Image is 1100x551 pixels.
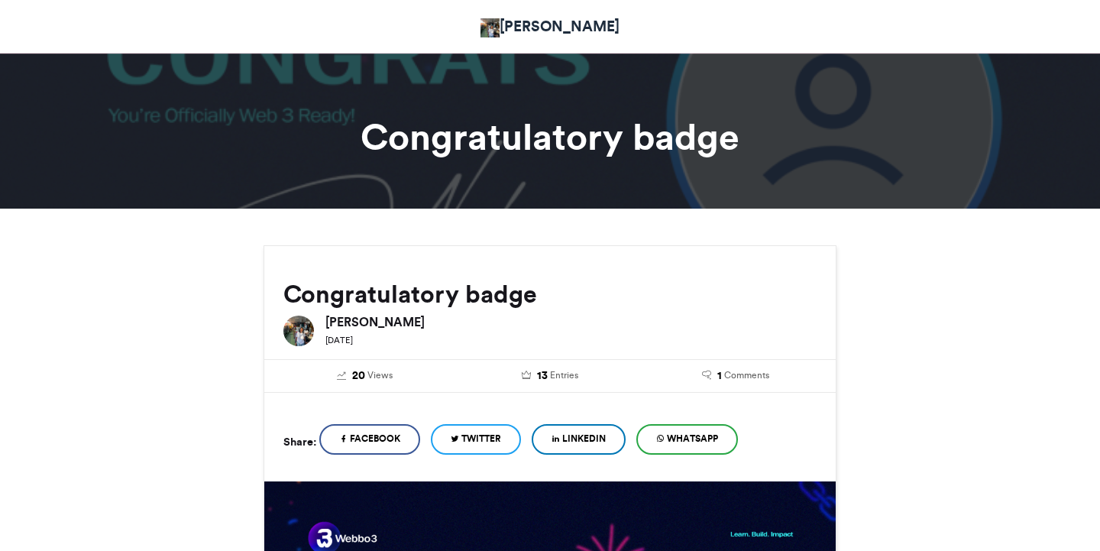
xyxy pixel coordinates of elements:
[480,18,500,37] img: Anuoluwapo Omolafe
[352,368,365,384] span: 20
[325,316,817,328] h6: [PERSON_NAME]
[126,118,974,155] h1: Congratulatory badge
[431,424,521,455] a: Twitter
[667,432,718,446] span: WhatsApp
[461,432,501,446] span: Twitter
[636,424,738,455] a: WhatsApp
[325,335,353,345] small: [DATE]
[283,432,316,452] h5: Share:
[350,432,400,446] span: Facebook
[283,280,817,308] h2: Congratulatory badge
[532,424,626,455] a: LinkedIn
[654,368,817,384] a: 1 Comments
[283,368,446,384] a: 20 Views
[724,368,769,382] span: Comments
[550,368,578,382] span: Entries
[319,424,420,455] a: Facebook
[717,368,722,384] span: 1
[469,368,632,384] a: 13 Entries
[537,368,548,384] span: 13
[562,432,606,446] span: LinkedIn
[367,368,393,382] span: Views
[283,316,314,346] img: Anuoluwapo Omolafe
[480,15,620,37] a: [PERSON_NAME]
